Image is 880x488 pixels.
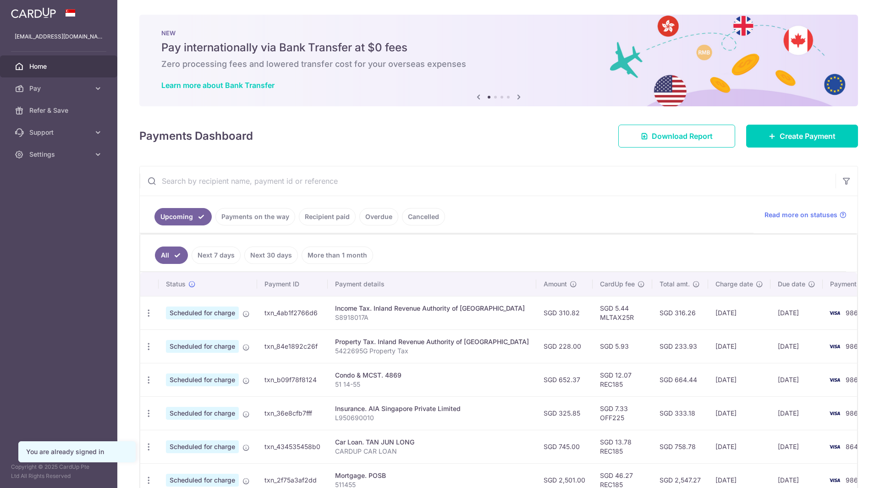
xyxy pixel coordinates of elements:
div: Mortgage. POSB [335,471,529,480]
span: Home [29,62,90,71]
td: SGD 652.37 [536,363,593,396]
span: Scheduled for charge [166,373,239,386]
td: SGD 5.93 [593,329,652,363]
th: Payment details [328,272,536,296]
span: 9862 [846,309,862,317]
a: Payments on the way [215,208,295,225]
span: Due date [778,280,805,289]
td: SGD 228.00 [536,329,593,363]
a: Download Report [618,125,735,148]
h4: Payments Dashboard [139,128,253,144]
td: [DATE] [770,329,823,363]
span: Charge date [715,280,753,289]
a: Cancelled [402,208,445,225]
span: Support [29,128,90,137]
div: You are already signed in [26,447,128,456]
p: S8918017A [335,313,529,322]
td: [DATE] [708,363,770,396]
td: [DATE] [708,329,770,363]
td: SGD 5.44 MLTAX25R [593,296,652,329]
td: SGD 13.78 REC185 [593,430,652,463]
div: Property Tax. Inland Revenue Authority of [GEOGRAPHIC_DATA] [335,337,529,346]
td: [DATE] [708,430,770,463]
span: Status [166,280,186,289]
span: Scheduled for charge [166,440,239,453]
td: txn_36e8cfb7fff [257,396,328,430]
a: Read more on statuses [764,210,847,219]
td: SGD 310.82 [536,296,593,329]
a: Overdue [359,208,398,225]
td: [DATE] [708,396,770,430]
td: SGD 333.18 [652,396,708,430]
h6: Zero processing fees and lowered transfer cost for your overseas expenses [161,59,836,70]
td: txn_434535458b0 [257,430,328,463]
td: txn_4ab1f2766d6 [257,296,328,329]
td: [DATE] [770,396,823,430]
span: Amount [544,280,567,289]
a: Next 30 days [244,247,298,264]
p: 5422695G Property Tax [335,346,529,356]
span: Scheduled for charge [166,474,239,487]
span: CardUp fee [600,280,635,289]
td: SGD 12.07 REC185 [593,363,652,396]
a: Upcoming [154,208,212,225]
span: Read more on statuses [764,210,837,219]
a: Learn more about Bank Transfer [161,81,275,90]
img: Bank transfer banner [139,15,858,106]
span: 9862 [846,409,862,417]
img: Bank Card [825,475,844,486]
p: NEW [161,29,836,37]
a: Next 7 days [192,247,241,264]
td: SGD 758.78 [652,430,708,463]
span: Settings [29,150,90,159]
td: SGD 7.33 OFF225 [593,396,652,430]
span: Pay [29,84,90,93]
span: Total amt. [660,280,690,289]
p: L950690010 [335,413,529,422]
th: Payment ID [257,272,328,296]
span: 9862 [846,476,862,484]
span: 9862 [846,376,862,384]
a: More than 1 month [302,247,373,264]
img: Bank Card [825,307,844,318]
span: Scheduled for charge [166,407,239,420]
a: Create Payment [746,125,858,148]
td: SGD 664.44 [652,363,708,396]
input: Search by recipient name, payment id or reference [140,166,836,196]
div: Car Loan. TAN JUN LONG [335,438,529,447]
div: Condo & MCST. 4869 [335,371,529,380]
img: Bank Card [825,341,844,352]
h5: Pay internationally via Bank Transfer at $0 fees [161,40,836,55]
td: [DATE] [770,430,823,463]
span: Refer & Save [29,106,90,115]
img: CardUp [11,7,56,18]
td: [DATE] [770,363,823,396]
td: SGD 325.85 [536,396,593,430]
span: Create Payment [780,131,836,142]
img: Bank Card [825,374,844,385]
span: Scheduled for charge [166,340,239,353]
td: SGD 745.00 [536,430,593,463]
a: Recipient paid [299,208,356,225]
p: CARDUP CAR LOAN [335,447,529,456]
td: txn_b09f78f8124 [257,363,328,396]
img: Bank Card [825,441,844,452]
span: Download Report [652,131,713,142]
div: Insurance. AIA Singapore Private Limited [335,404,529,413]
span: Scheduled for charge [166,307,239,319]
td: [DATE] [770,296,823,329]
a: All [155,247,188,264]
td: [DATE] [708,296,770,329]
p: [EMAIL_ADDRESS][DOMAIN_NAME] [15,32,103,41]
img: Bank Card [825,408,844,419]
span: 8643 [846,443,862,450]
div: Income Tax. Inland Revenue Authority of [GEOGRAPHIC_DATA] [335,304,529,313]
p: 51 14-55 [335,380,529,389]
span: 9862 [846,342,862,350]
td: txn_84e1892c26f [257,329,328,363]
td: SGD 233.93 [652,329,708,363]
td: SGD 316.26 [652,296,708,329]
